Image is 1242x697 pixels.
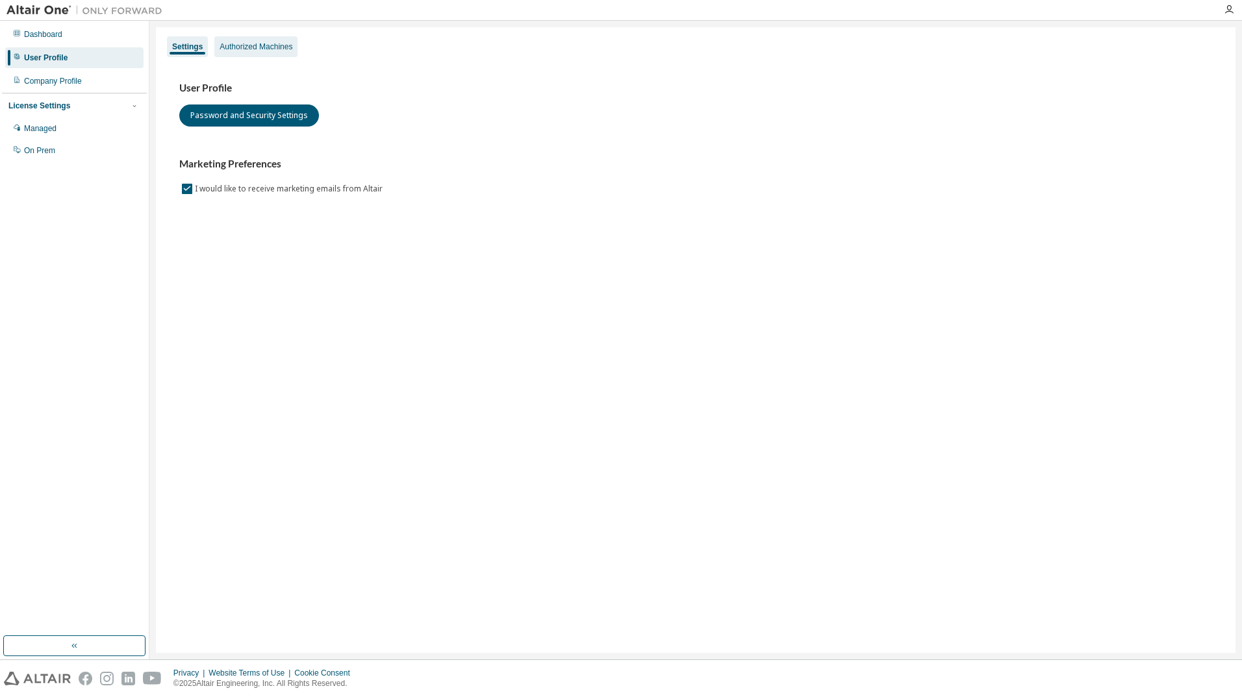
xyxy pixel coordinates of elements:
[79,672,92,685] img: facebook.svg
[294,668,357,678] div: Cookie Consent
[195,181,385,197] label: I would like to receive marketing emails from Altair
[121,672,135,685] img: linkedin.svg
[143,672,162,685] img: youtube.svg
[24,29,62,40] div: Dashboard
[172,42,203,52] div: Settings
[24,123,57,134] div: Managed
[8,101,70,111] div: License Settings
[24,53,68,63] div: User Profile
[4,672,71,685] img: altair_logo.svg
[209,668,294,678] div: Website Terms of Use
[24,145,55,156] div: On Prem
[179,158,1212,171] h3: Marketing Preferences
[6,4,169,17] img: Altair One
[173,678,358,689] p: © 2025 Altair Engineering, Inc. All Rights Reserved.
[173,668,209,678] div: Privacy
[179,104,319,127] button: Password and Security Settings
[100,672,114,685] img: instagram.svg
[24,76,82,86] div: Company Profile
[179,82,1212,95] h3: User Profile
[220,42,292,52] div: Authorized Machines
